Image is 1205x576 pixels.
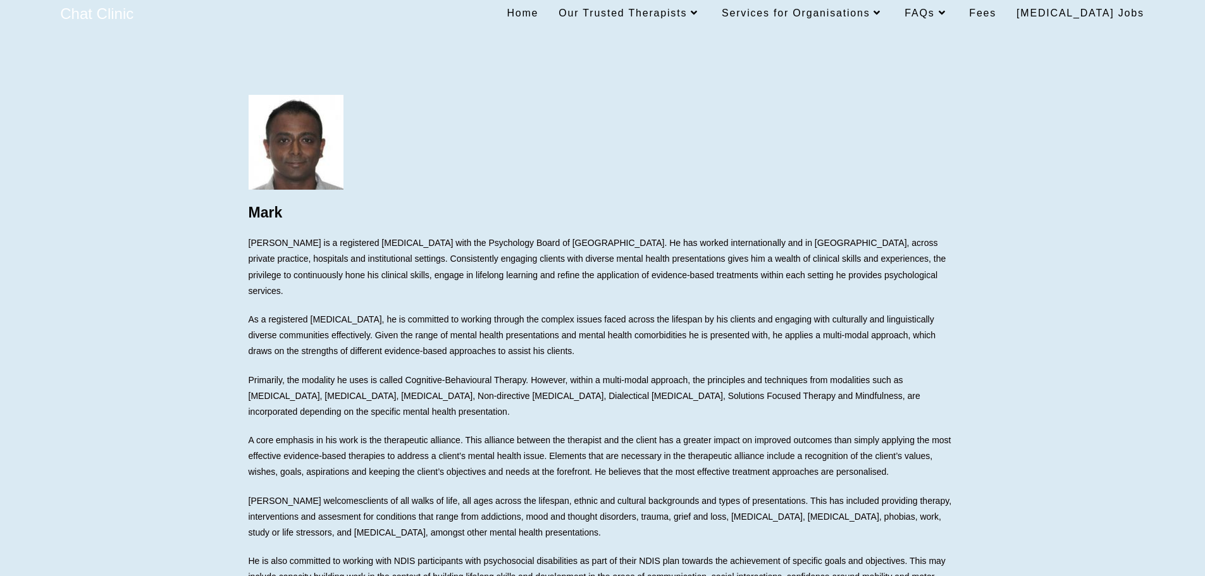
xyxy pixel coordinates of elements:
span: [PERSON_NAME] is a registered [MEDICAL_DATA] with the Psychology Board of [GEOGRAPHIC_DATA]. He h... [249,238,946,296]
span: clients of all walks of life, all ages across the lifespan, ethnic and cultural backgrounds and t... [249,496,952,537]
span: Our Trusted Therapists [559,8,701,18]
span: FAQs [905,8,949,18]
span: Services for Organisations [722,8,884,18]
span: Fees [969,8,996,18]
span: A core emphasis in his work is the therapeutic alliance. This alliance between the therapist and ... [249,435,951,477]
span: [MEDICAL_DATA] Jobs [1017,8,1144,18]
span: Primarily, the modality he uses is called Cognitive-Behavioural Therapy. However, within a multi-... [249,375,920,417]
h1: Mark [249,202,957,223]
span: Home [507,8,538,18]
a: Chat Clinic [60,5,133,22]
span: As a registered [MEDICAL_DATA], he is committed to working through the complex issues faced acros... [249,314,936,356]
span: [PERSON_NAME] welcomes [249,496,363,506]
img: Psychologist - Mark [249,95,343,190]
